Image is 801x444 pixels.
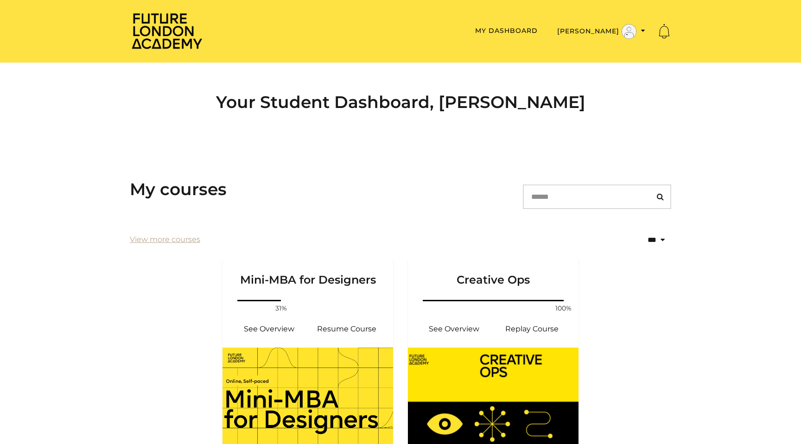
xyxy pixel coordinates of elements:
[419,258,567,287] h3: Creative Ops
[230,318,308,340] a: Mini-MBA for Designers: See Overview
[617,229,671,251] select: status
[130,12,204,50] img: Home Page
[493,318,571,340] a: Creative Ops: Resume Course
[130,92,671,112] h2: Your Student Dashboard, [PERSON_NAME]
[234,258,382,287] h3: Mini-MBA for Designers
[554,24,648,39] button: Toggle menu
[475,26,538,35] a: My Dashboard
[222,258,393,298] a: Mini-MBA for Designers
[553,304,575,313] span: 100%
[408,258,578,298] a: Creative Ops
[130,234,200,245] a: View more courses
[130,179,227,199] h3: My courses
[270,304,292,313] span: 31%
[308,318,386,340] a: Mini-MBA for Designers: Resume Course
[415,318,493,340] a: Creative Ops: See Overview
